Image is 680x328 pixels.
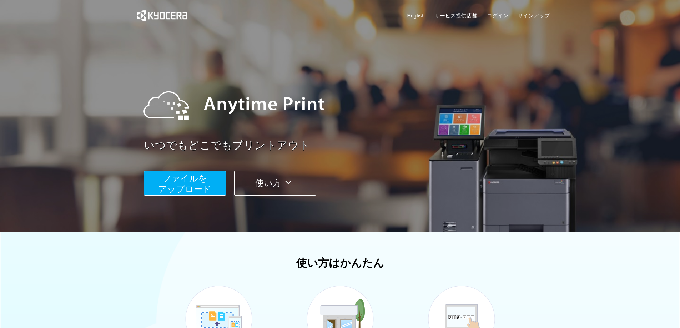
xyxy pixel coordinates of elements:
span: ファイルを ​​アップロード [158,173,211,194]
a: サインアップ [518,12,550,19]
a: ログイン [487,12,508,19]
a: English [407,12,425,19]
button: 使い方 [234,171,316,196]
button: ファイルを​​アップロード [144,171,226,196]
a: サービス提供店舗 [434,12,477,19]
a: いつでもどこでもプリントアウト [144,138,554,153]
